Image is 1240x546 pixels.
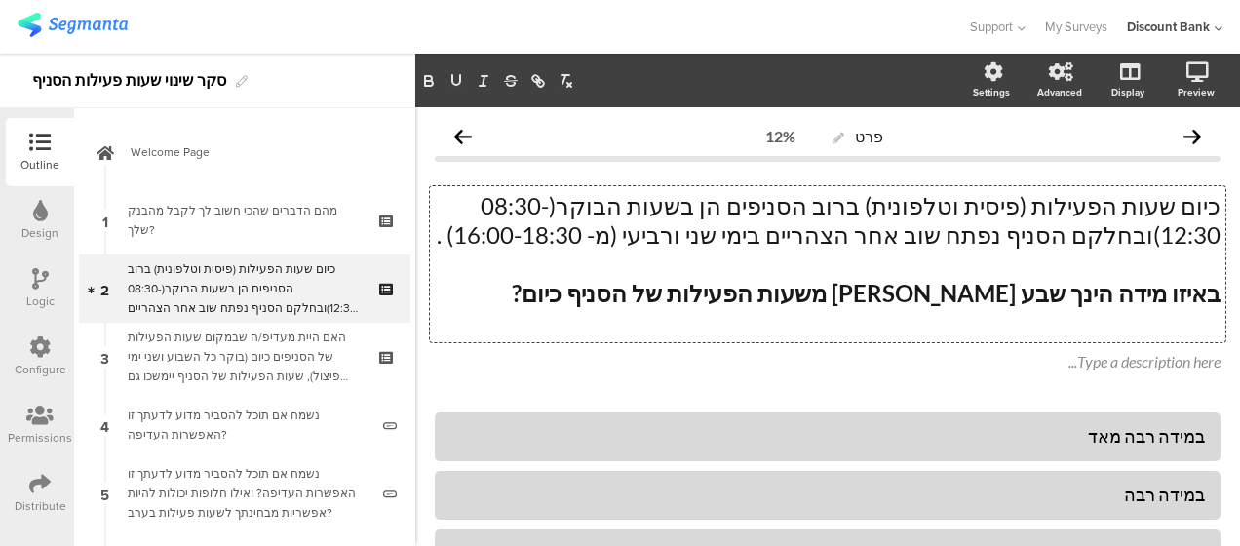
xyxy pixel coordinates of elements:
[128,201,361,240] div: מהם הדברים שהכי חשוב לך לקבל מהבנק שלך?
[128,406,368,445] div: נשמח אם תוכל להסביר מדוע לדעתך זו האפשרות העדיפה?
[18,13,128,37] img: segmanta logo
[131,142,380,162] span: Welcome Page
[450,425,1205,448] div: במידה רבה מאד
[32,65,226,97] div: סקר שינוי שעות פעילות הסניף
[79,186,410,254] a: 1 מהם הדברים שהכי חשוב לך לקבל מהבנק שלך?
[100,278,109,299] span: 2
[435,352,1221,370] div: Type a description here...
[855,127,883,145] span: פרט
[100,483,109,504] span: 5
[21,224,58,242] div: Design
[1037,85,1082,99] div: Advanced
[79,459,410,527] a: 5 נשמח אם תוכל להסביר מדוע לדעתך זו האפשרות העדיפה? ואילו חלופות יכולות להיות אפשריות מבחינתך לשע...
[970,18,1013,36] span: Support
[79,254,410,323] a: 2 כיום שעות הפעילות (פיסית וטלפונית) ברוב הסניפים הן בשעות הבוקר(08:30-12:30)ובחלקם הסניף נפתח שו...
[1111,85,1144,99] div: Display
[15,361,66,378] div: Configure
[102,210,108,231] span: 1
[128,464,368,523] div: נשמח אם תוכל להסביר מדוע לדעתך זו האפשרות העדיפה? ואילו חלופות יכולות להיות אפשריות מבחינתך לשעות...
[79,391,410,459] a: 4 נשמח אם תוכל להסביר מדוע לדעתך זו האפשרות העדיפה?
[128,328,361,386] div: האם היית מעדיפ/ה שבמקום שעות הפעילות של הסניפים כיום (בוקר כל השבוע ושני ימי פיצול), שעות הפעילות...
[450,484,1205,506] div: במידה רבה
[79,118,410,186] a: Welcome Page
[128,259,361,318] div: כיום שעות הפעילות (פיסית וטלפונית) ברוב הסניפים הן בשעות הבוקר(08:30-12:30)ובחלקם הסניף נפתח שוב ...
[1127,18,1210,36] div: Discount Bank
[435,191,1221,250] p: כיום שעות הפעילות (פיסית וטלפונית) ברוב הסניפים הן בשעות הבוקר(08:30-12:30)ובחלקם הסניף נפתח שוב ...
[1178,85,1215,99] div: Preview
[79,323,410,391] a: 3 האם היית מעדיפ/ה שבמקום שעות הפעילות של הסניפים כיום (בוקר כל השבוע ושני ימי פיצול), שעות הפעיל...
[973,85,1010,99] div: Settings
[15,497,66,515] div: Distribute
[512,279,1221,307] strong: באיזו מידה הינך שבע [PERSON_NAME] משעות הפעילות של הסניף כיום?
[100,346,109,368] span: 3
[765,127,795,145] div: 12%
[8,429,72,447] div: Permissions
[20,156,59,174] div: Outline
[100,414,109,436] span: 4
[26,292,55,310] div: Logic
